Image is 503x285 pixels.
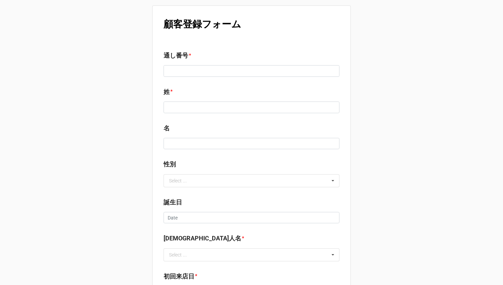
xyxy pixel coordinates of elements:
[164,51,188,60] label: 通し番号
[164,87,170,97] label: 姓
[169,178,187,183] div: Select ...
[164,19,241,30] b: 顧客登録フォーム
[169,252,187,257] div: Select ...
[164,198,182,207] label: 誕生日
[164,212,339,224] input: Date
[164,123,170,133] label: 名
[164,234,241,243] label: [DEMOGRAPHIC_DATA]人名
[164,159,176,169] label: 性別
[164,272,194,281] label: 初回来店日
